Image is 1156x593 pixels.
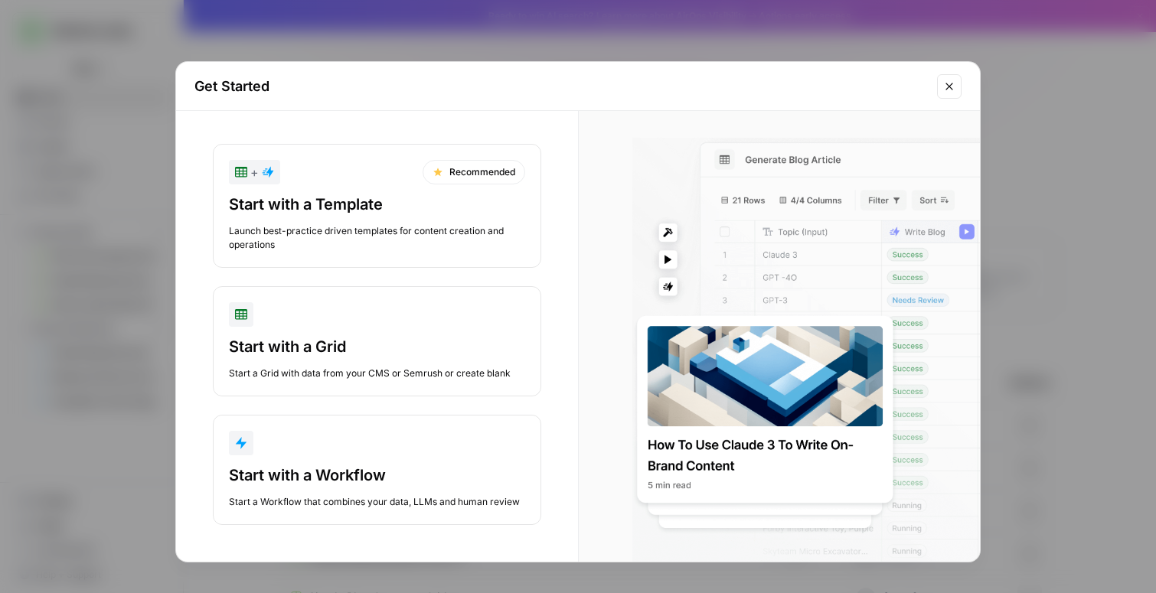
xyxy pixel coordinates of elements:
div: Start a Workflow that combines your data, LLMs and human review [229,495,525,509]
div: Launch best-practice driven templates for content creation and operations [229,224,525,252]
button: +RecommendedStart with a TemplateLaunch best-practice driven templates for content creation and o... [213,144,541,268]
div: + [235,163,274,181]
div: Start with a Template [229,194,525,215]
div: Start a Grid with data from your CMS or Semrush or create blank [229,367,525,380]
div: Recommended [423,160,525,184]
div: Start with a Grid [229,336,525,357]
button: Start with a WorkflowStart a Workflow that combines your data, LLMs and human review [213,415,541,525]
button: Close modal [937,74,962,99]
div: Start with a Workflow [229,464,525,486]
button: Start with a GridStart a Grid with data from your CMS or Semrush or create blank [213,286,541,396]
h2: Get Started [194,76,928,97]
